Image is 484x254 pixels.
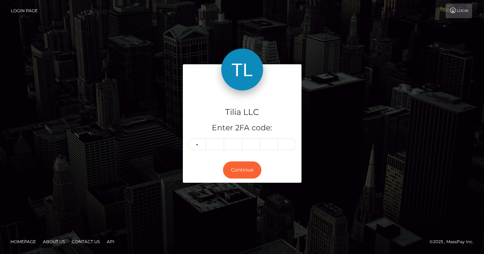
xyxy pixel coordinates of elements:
button: Continue [223,161,261,179]
h5: Enter 2FA code: [188,123,296,133]
a: Login Page [11,3,38,18]
h4: Tilia LLC [188,106,296,118]
a: API [104,236,117,247]
a: Contact Us [69,236,103,247]
a: Login [446,3,472,18]
a: About Us [40,236,68,247]
img: Tilia LLC [221,49,263,90]
a: Homepage [8,236,39,247]
div: © 2025 , MassPay Inc. [430,238,479,246]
